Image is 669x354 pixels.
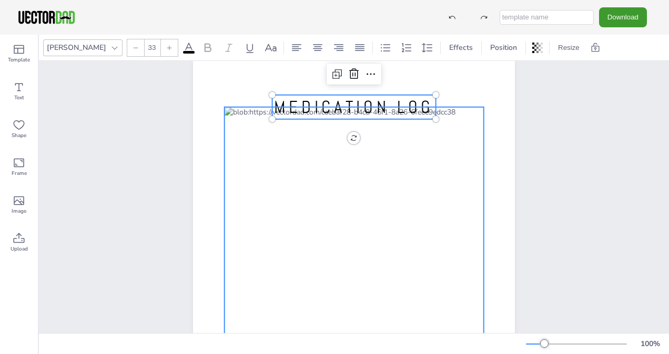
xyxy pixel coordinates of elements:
button: Download [599,7,647,27]
button: Resize [554,39,584,56]
span: Text [14,93,24,102]
span: Position [488,43,519,53]
span: Image [12,207,26,215]
div: 100 % [637,339,663,349]
span: Effects [447,43,475,53]
img: VectorDad-1.png [17,9,76,25]
span: Shape [12,131,26,140]
div: [PERSON_NAME] [45,40,108,55]
span: Upload [11,245,28,253]
span: MEDICATION LOG [274,96,434,118]
span: Frame [12,169,27,178]
span: Template [8,56,30,64]
input: template name [500,10,594,25]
